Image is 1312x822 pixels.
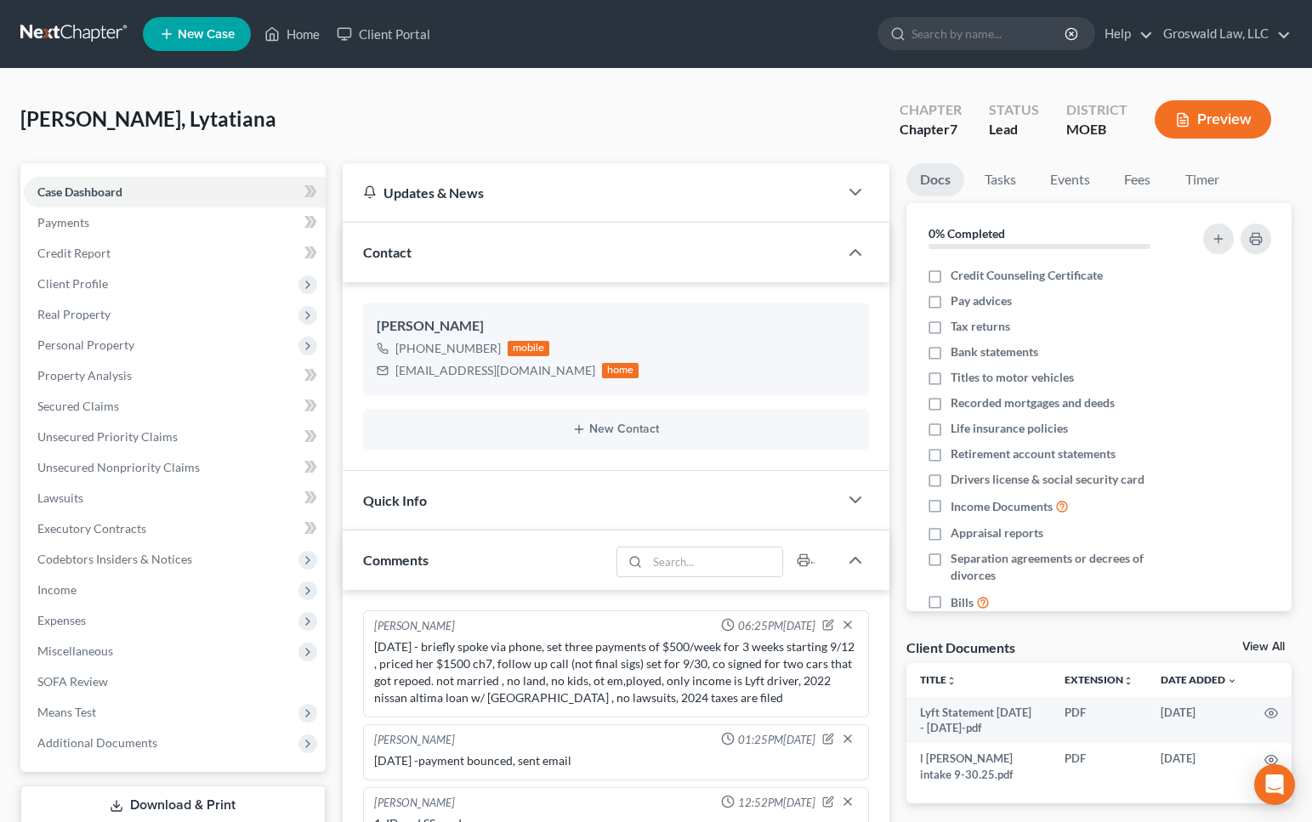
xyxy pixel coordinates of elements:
[1155,19,1291,49] a: Groswald Law, LLC
[1147,697,1251,744] td: [DATE]
[1096,19,1153,49] a: Help
[738,795,815,811] span: 12:52PM[DATE]
[37,307,111,321] span: Real Property
[946,676,957,686] i: unfold_more
[37,582,77,597] span: Income
[738,618,815,634] span: 06:25PM[DATE]
[738,732,815,748] span: 01:25PM[DATE]
[951,420,1068,437] span: Life insurance policies
[24,177,326,207] a: Case Dashboard
[951,267,1103,284] span: Credit Counseling Certificate
[1110,163,1165,196] a: Fees
[395,340,501,357] div: [PHONE_NUMBER]
[971,163,1030,196] a: Tasks
[37,429,178,444] span: Unsecured Priority Claims
[37,552,192,566] span: Codebtors Insiders & Notices
[951,369,1074,386] span: Titles to motor vehicles
[1065,673,1133,686] a: Extensionunfold_more
[24,666,326,697] a: SOFA Review
[951,318,1010,335] span: Tax returns
[989,100,1039,120] div: Status
[906,743,1051,790] td: l [PERSON_NAME] intake 9-30.25.pdf
[1172,163,1233,196] a: Timer
[37,246,111,260] span: Credit Report
[1051,697,1147,744] td: PDF
[906,638,1015,656] div: Client Documents
[374,618,455,635] div: [PERSON_NAME]
[24,513,326,544] a: Executory Contracts
[37,705,96,719] span: Means Test
[508,341,550,356] div: mobile
[951,471,1144,488] span: Drivers license & social security card
[1242,641,1285,653] a: View All
[377,422,855,436] button: New Contact
[24,452,326,483] a: Unsecured Nonpriority Claims
[24,360,326,391] a: Property Analysis
[951,292,1012,309] span: Pay advices
[37,521,146,536] span: Executory Contracts
[37,613,86,627] span: Expenses
[328,19,439,49] a: Client Portal
[37,276,108,291] span: Client Profile
[906,697,1051,744] td: Lyft Statement [DATE] - [DATE]-pdf
[951,524,1043,541] span: Appraisal reports
[602,363,639,378] div: home
[395,362,595,379] div: [EMAIL_ADDRESS][DOMAIN_NAME]
[1123,676,1133,686] i: unfold_more
[900,100,962,120] div: Chapter
[374,752,858,769] div: [DATE] -payment bounced, sent email
[37,215,89,230] span: Payments
[1066,100,1127,120] div: District
[1254,764,1295,805] div: Open Intercom Messenger
[1161,673,1237,686] a: Date Added expand_more
[951,343,1038,360] span: Bank statements
[900,120,962,139] div: Chapter
[912,18,1067,49] input: Search by name...
[1037,163,1104,196] a: Events
[20,106,276,131] span: [PERSON_NAME], Lytatiana
[1155,100,1271,139] button: Preview
[1066,120,1127,139] div: MOEB
[374,795,455,812] div: [PERSON_NAME]
[920,673,957,686] a: Titleunfold_more
[24,483,326,513] a: Lawsuits
[37,460,200,474] span: Unsecured Nonpriority Claims
[929,226,1005,241] strong: 0% Completed
[906,163,964,196] a: Docs
[951,445,1116,462] span: Retirement account statements
[1227,676,1237,686] i: expand_more
[1147,743,1251,790] td: [DATE]
[363,244,412,260] span: Contact
[24,207,326,238] a: Payments
[37,674,108,689] span: SOFA Review
[363,184,818,201] div: Updates & News
[951,594,974,611] span: Bills
[377,316,855,337] div: [PERSON_NAME]
[24,422,326,452] a: Unsecured Priority Claims
[647,547,782,576] input: Search...
[951,498,1053,515] span: Income Documents
[37,337,134,352] span: Personal Property
[178,28,235,41] span: New Case
[951,394,1115,411] span: Recorded mortgages and deeds
[256,19,328,49] a: Home
[37,399,119,413] span: Secured Claims
[24,238,326,269] a: Credit Report
[989,120,1039,139] div: Lead
[37,643,113,658] span: Miscellaneous
[950,121,957,137] span: 7
[374,732,455,749] div: [PERSON_NAME]
[951,550,1181,584] span: Separation agreements or decrees of divorces
[37,735,157,750] span: Additional Documents
[37,184,122,199] span: Case Dashboard
[24,391,326,422] a: Secured Claims
[363,552,429,568] span: Comments
[37,368,132,383] span: Property Analysis
[374,638,858,706] div: [DATE] - briefly spoke via phone, set three payments of $500/week for 3 weeks starting 9/12 , pri...
[363,492,427,508] span: Quick Info
[37,490,83,505] span: Lawsuits
[1051,743,1147,790] td: PDF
